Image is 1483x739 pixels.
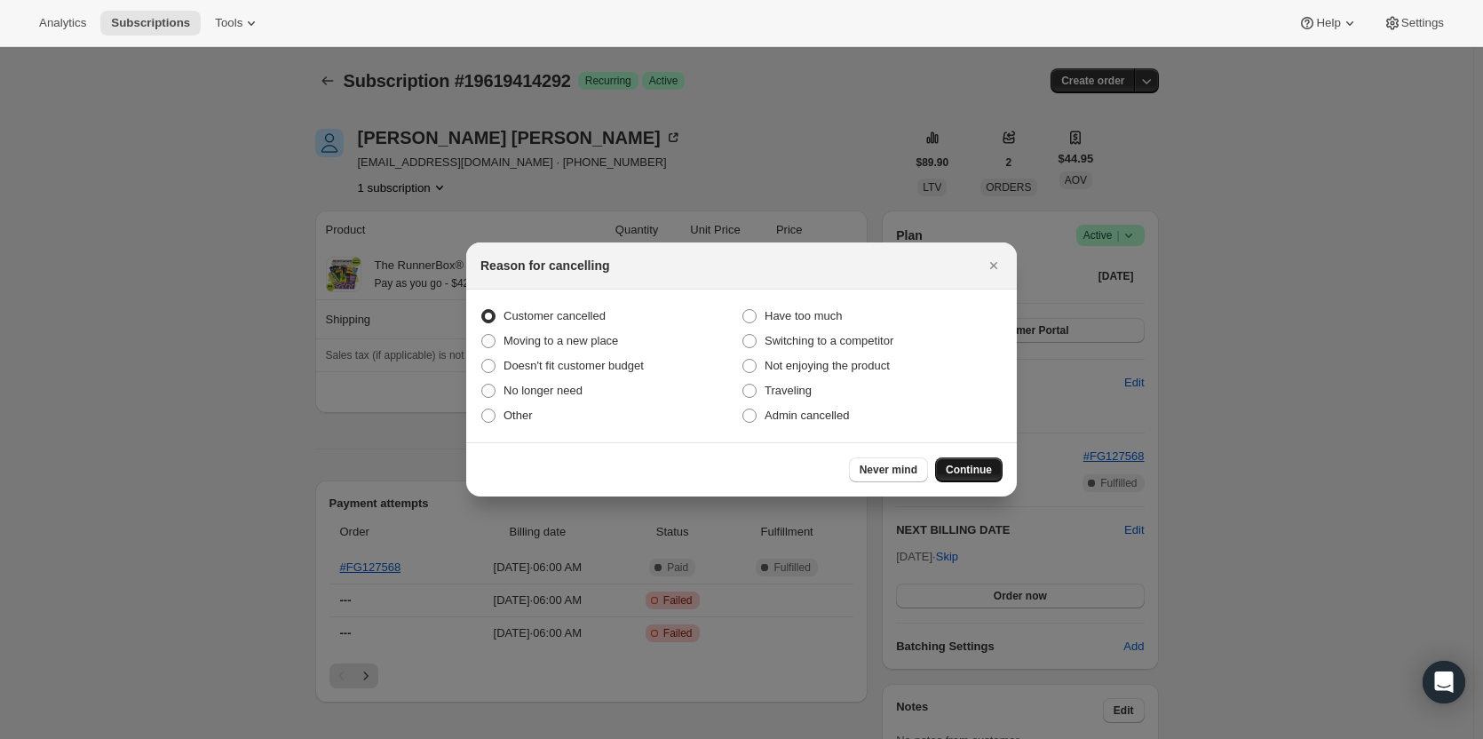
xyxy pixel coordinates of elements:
span: Settings [1401,16,1444,30]
span: Tools [215,16,242,30]
span: Doesn't fit customer budget [504,359,644,372]
button: Never mind [849,457,928,482]
span: Customer cancelled [504,309,606,322]
span: No longer need [504,384,583,397]
span: Help [1316,16,1340,30]
span: Have too much [765,309,842,322]
button: Settings [1373,11,1455,36]
span: Traveling [765,384,812,397]
h2: Reason for cancelling [480,257,609,274]
span: Switching to a competitor [765,334,893,347]
button: Continue [935,457,1003,482]
span: Other [504,409,533,422]
button: Analytics [28,11,97,36]
div: Open Intercom Messenger [1423,661,1465,703]
span: Analytics [39,16,86,30]
span: Subscriptions [111,16,190,30]
span: Moving to a new place [504,334,618,347]
button: Tools [204,11,271,36]
button: Close [981,253,1006,278]
button: Help [1288,11,1368,36]
button: Subscriptions [100,11,201,36]
span: Never mind [860,463,917,477]
span: Continue [946,463,992,477]
span: Admin cancelled [765,409,849,422]
span: Not enjoying the product [765,359,890,372]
